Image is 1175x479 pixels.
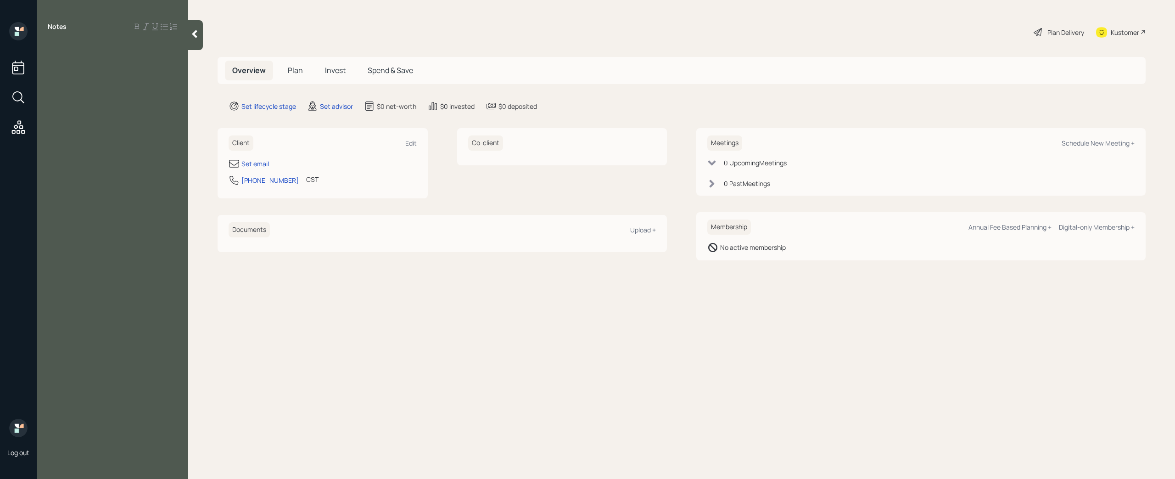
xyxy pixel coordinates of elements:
[48,22,67,31] label: Notes
[306,175,319,184] div: CST
[229,135,253,151] h6: Client
[707,135,742,151] h6: Meetings
[229,222,270,237] h6: Documents
[9,419,28,437] img: retirable_logo.png
[724,179,770,188] div: 0 Past Meeting s
[368,65,413,75] span: Spend & Save
[440,101,475,111] div: $0 invested
[468,135,503,151] h6: Co-client
[498,101,537,111] div: $0 deposited
[232,65,266,75] span: Overview
[241,159,269,169] div: Set email
[288,65,303,75] span: Plan
[241,101,296,111] div: Set lifecycle stage
[325,65,346,75] span: Invest
[707,220,751,235] h6: Membership
[1059,223,1135,231] div: Digital-only Membership +
[724,158,787,168] div: 0 Upcoming Meeting s
[1047,28,1084,37] div: Plan Delivery
[630,225,656,234] div: Upload +
[7,448,29,457] div: Log out
[320,101,353,111] div: Set advisor
[1062,139,1135,147] div: Schedule New Meeting +
[1111,28,1139,37] div: Kustomer
[405,139,417,147] div: Edit
[968,223,1052,231] div: Annual Fee Based Planning +
[241,175,299,185] div: [PHONE_NUMBER]
[720,242,786,252] div: No active membership
[377,101,416,111] div: $0 net-worth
